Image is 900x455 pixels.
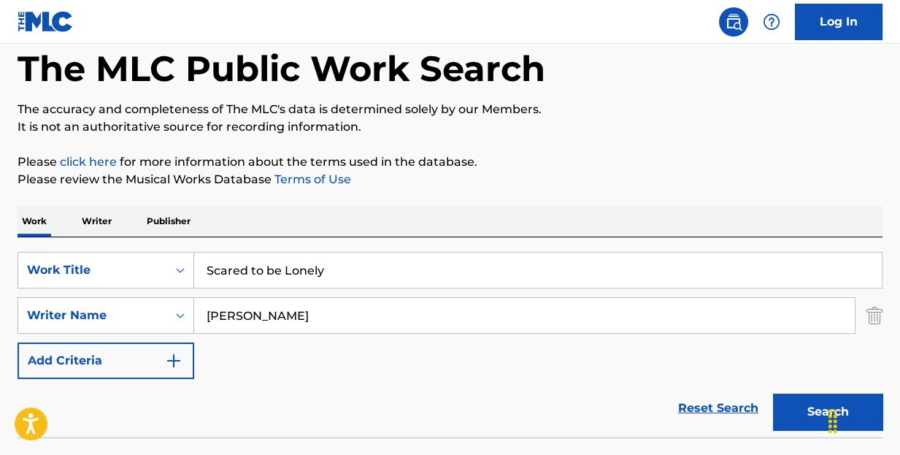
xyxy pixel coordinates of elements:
img: 9d2ae6d4665cec9f34b9.svg [165,352,182,370]
p: Please for more information about the terms used in the database. [18,153,882,171]
button: Search [773,394,882,430]
form: Search Form [18,252,882,437]
img: MLC Logo [18,11,74,32]
button: Add Criteria [18,343,194,379]
a: Log In [795,4,882,40]
p: It is not an authoritative source for recording information. [18,118,882,136]
p: Please review the Musical Works Database [18,171,882,188]
div: Writer Name [27,307,158,324]
iframe: Chat Widget [827,385,900,455]
img: search [725,13,742,31]
a: Terms of Use [272,172,351,186]
p: The accuracy and completeness of The MLC's data is determined solely by our Members. [18,101,882,118]
div: Help [757,7,786,37]
div: Work Title [27,261,158,279]
p: Work [18,206,51,237]
a: Reset Search [671,392,766,424]
div: Drag [821,399,845,443]
p: Publisher [142,206,195,237]
a: Public Search [719,7,748,37]
img: Delete Criterion [866,297,882,334]
img: help [763,13,780,31]
a: click here [60,155,117,169]
p: Writer [77,206,116,237]
h1: The MLC Public Work Search [18,47,545,91]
